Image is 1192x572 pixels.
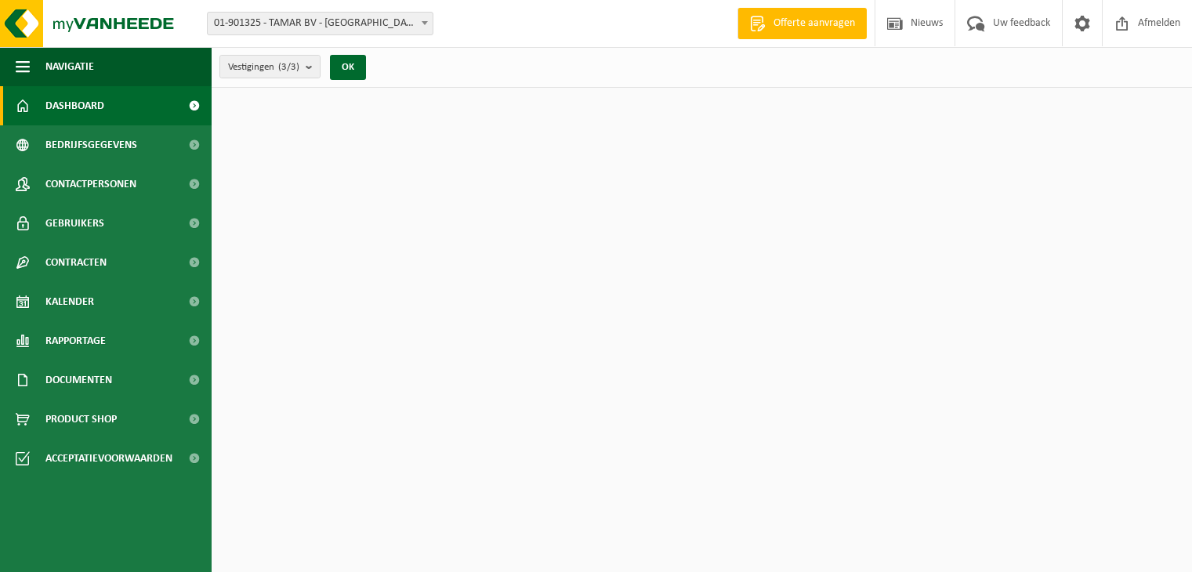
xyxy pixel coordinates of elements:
span: 01-901325 - TAMAR BV - GERAARDSBERGEN [208,13,433,34]
span: Documenten [45,360,112,400]
count: (3/3) [278,62,299,72]
span: Bedrijfsgegevens [45,125,137,165]
button: Vestigingen(3/3) [219,55,321,78]
a: Offerte aanvragen [737,8,867,39]
span: 01-901325 - TAMAR BV - GERAARDSBERGEN [207,12,433,35]
span: Vestigingen [228,56,299,79]
span: Contactpersonen [45,165,136,204]
span: Acceptatievoorwaarden [45,439,172,478]
span: Rapportage [45,321,106,360]
button: OK [330,55,366,80]
span: Navigatie [45,47,94,86]
span: Dashboard [45,86,104,125]
span: Offerte aanvragen [770,16,859,31]
span: Contracten [45,243,107,282]
span: Product Shop [45,400,117,439]
span: Kalender [45,282,94,321]
span: Gebruikers [45,204,104,243]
